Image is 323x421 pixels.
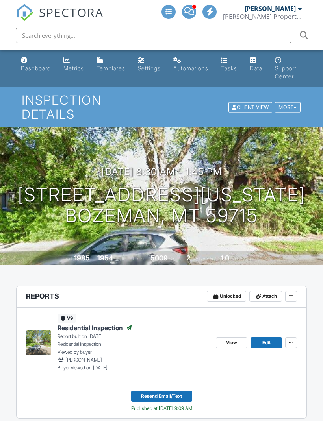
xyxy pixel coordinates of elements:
[135,54,164,76] a: Settings
[16,28,291,43] input: Search everything...
[150,254,168,262] div: 5009
[221,254,229,262] div: 1.0
[18,54,54,76] a: Dashboard
[228,102,272,113] div: Client View
[63,65,84,72] div: Metrics
[21,65,51,72] div: Dashboard
[223,13,302,20] div: Maschino Property Inspections, LLC
[93,54,128,76] a: Templates
[64,256,73,262] span: Built
[74,254,90,262] div: 1985
[221,65,237,72] div: Tasks
[247,54,265,76] a: Data
[97,65,125,72] div: Templates
[114,256,125,262] span: sq. ft.
[22,93,301,121] h1: Inspection Details
[272,54,305,84] a: Support Center
[60,54,87,76] a: Metrics
[18,185,305,226] h1: [STREET_ADDRESS][US_STATE] Bozeman, MT 59715
[173,65,208,72] div: Automations
[169,256,179,262] span: sq.ft.
[133,256,149,262] span: Lot Size
[230,256,253,262] span: bathrooms
[191,256,213,262] span: bedrooms
[186,254,190,262] div: 2
[245,5,296,13] div: [PERSON_NAME]
[250,65,262,72] div: Data
[275,102,301,113] div: More
[218,54,240,76] a: Tasks
[16,4,33,21] img: The Best Home Inspection Software - Spectora
[228,104,274,110] a: Client View
[138,65,161,72] div: Settings
[39,4,104,20] span: SPECTORA
[97,254,113,262] div: 1954
[16,11,104,27] a: SPECTORA
[275,65,297,79] div: Support Center
[102,166,222,177] h3: [DATE] 8:30 am - 1:45 pm
[170,54,212,76] a: Automations (Advanced)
